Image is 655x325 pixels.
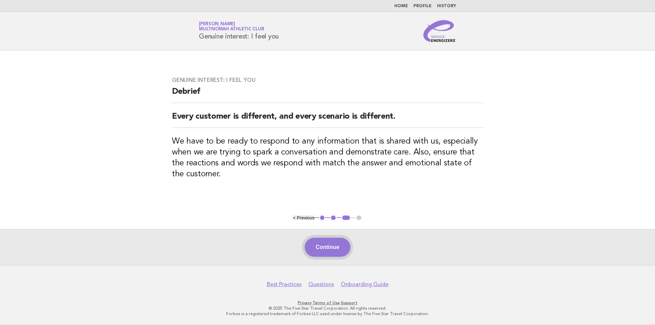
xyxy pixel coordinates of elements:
[199,22,279,40] h1: Genuine interest: I feel you
[119,306,536,311] p: © 2025 The Five Star Travel Corporation. All rights reserved.
[172,111,483,128] h2: Every customer is different, and every scenario is different.
[172,136,483,180] h3: We have to be ready to respond to any information that is shared with us, especially when we are ...
[119,300,536,306] p: · ·
[119,311,536,316] p: Forbes is a registered trademark of Forbes LLC used under license by The Five Star Travel Corpora...
[267,281,302,288] a: Best Practices
[341,300,358,305] a: Support
[330,215,337,221] button: 2
[413,4,432,8] a: Profile
[437,4,456,8] a: History
[394,4,408,8] a: Home
[312,300,340,305] a: Terms of Use
[341,281,389,288] a: Onboarding Guide
[423,20,456,42] img: Service Energizers
[308,281,334,288] a: Questions
[199,27,264,32] span: Multnomah Athletic Club
[305,238,350,257] button: Continue
[172,77,483,84] h3: Genuine interest: I feel you
[172,86,483,103] h2: Debrief
[319,215,326,221] button: 1
[341,215,351,221] button: 3
[298,300,311,305] a: Privacy
[199,22,264,31] a: [PERSON_NAME]Multnomah Athletic Club
[293,215,314,220] button: < Previous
